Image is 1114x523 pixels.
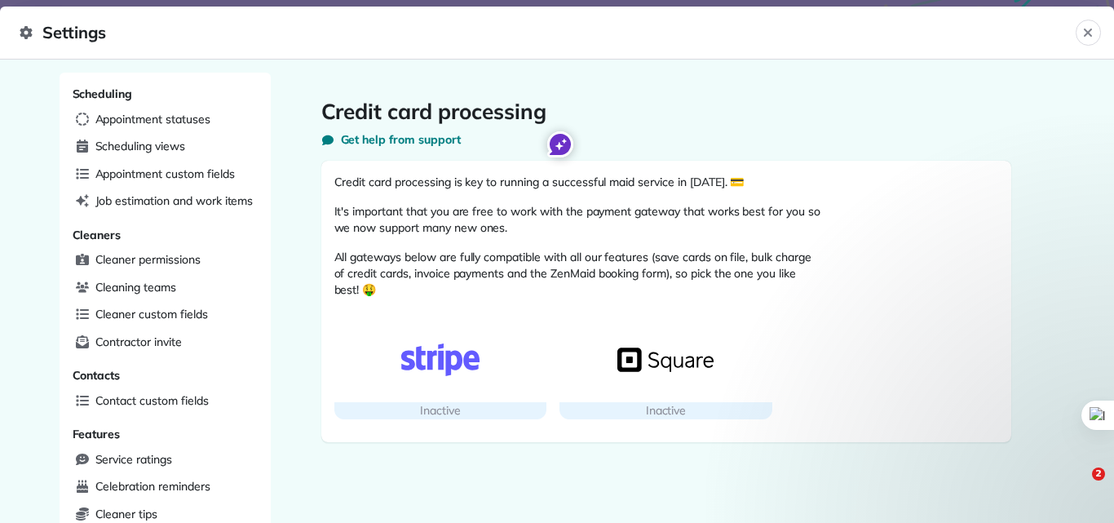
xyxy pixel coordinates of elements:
[69,330,261,355] a: Contractor invite
[341,131,461,148] span: Get help from support
[95,451,172,468] span: Service ratings
[1059,468,1098,507] iframe: Intercom live chat
[69,162,261,187] a: Appointment custom fields
[73,427,121,441] span: Features
[73,368,121,383] span: Contacts
[69,389,261,414] a: Contact custom fields
[617,343,714,376] img: Square
[69,135,261,159] a: Scheduling views
[646,403,687,418] span: Inactive
[321,99,1011,125] h1: Credit card processing
[1076,20,1101,46] button: Close
[69,475,261,499] a: Celebration reminders
[69,303,261,327] a: Cleaner custom fields
[95,279,176,295] span: Cleaning teams
[95,478,210,494] span: Celebration reminders
[73,86,133,101] span: Scheduling
[73,228,122,242] span: Cleaners
[69,189,261,214] a: Job estimation and work items
[20,20,1076,46] span: Settings
[69,108,261,132] a: Appointment statuses
[69,276,261,300] a: Cleaning teams
[95,392,209,409] span: Contact custom fields
[95,138,185,154] span: Scheduling views
[420,403,461,418] span: Inactive
[334,174,824,190] p: Credit card processing is key to running a successful maid service in [DATE]. 💳
[334,249,824,298] p: All gateways below are fully compatible with all our features (save cards on file, bulk charge of...
[95,306,208,322] span: Cleaner custom fields
[95,334,182,350] span: Contractor invite
[95,506,158,522] span: Cleaner tips
[95,111,210,127] span: Appointment statuses
[1092,468,1105,481] span: 2
[95,166,235,182] span: Appointment custom fields
[95,193,254,209] span: Job estimation and work items
[69,248,261,273] a: Cleaner permissions
[321,131,461,148] button: Get help from support
[392,343,488,376] img: Stripe
[69,448,261,472] a: Service ratings
[95,251,201,268] span: Cleaner permissions
[334,203,824,236] p: It's important that you are free to work with the payment gateway that works best for you so we n...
